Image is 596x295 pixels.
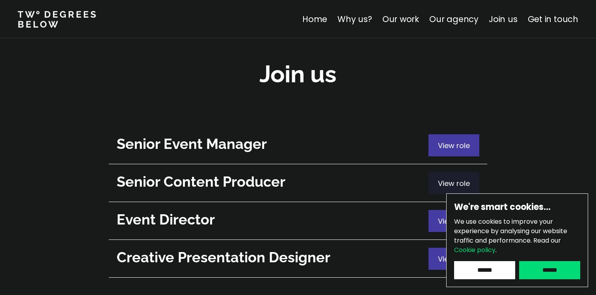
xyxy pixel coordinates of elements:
[438,216,470,226] span: View role
[109,164,487,202] a: View role
[438,141,470,150] span: View role
[117,248,425,267] h2: Creative Presentation Designer
[302,13,327,25] a: Home
[117,210,425,229] h2: Event Director
[109,240,487,278] a: View role
[429,13,479,25] a: Our agency
[489,13,518,25] a: Join us
[528,13,578,25] a: Get in touch
[454,217,580,255] p: We use cookies to improve your experience by analysing our website traffic and performance.
[117,172,425,191] h2: Senior Content Producer
[382,13,419,25] a: Our work
[337,13,372,25] a: Why us?
[454,201,580,213] h6: We're smart cookies…
[438,178,470,188] span: View role
[109,202,487,240] a: View role
[454,236,561,254] span: Read our .
[438,254,470,264] span: View role
[259,58,337,90] h2: Join us
[117,134,425,154] h2: Senior Event Manager
[454,245,495,254] a: Cookie policy
[109,126,487,164] a: View role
